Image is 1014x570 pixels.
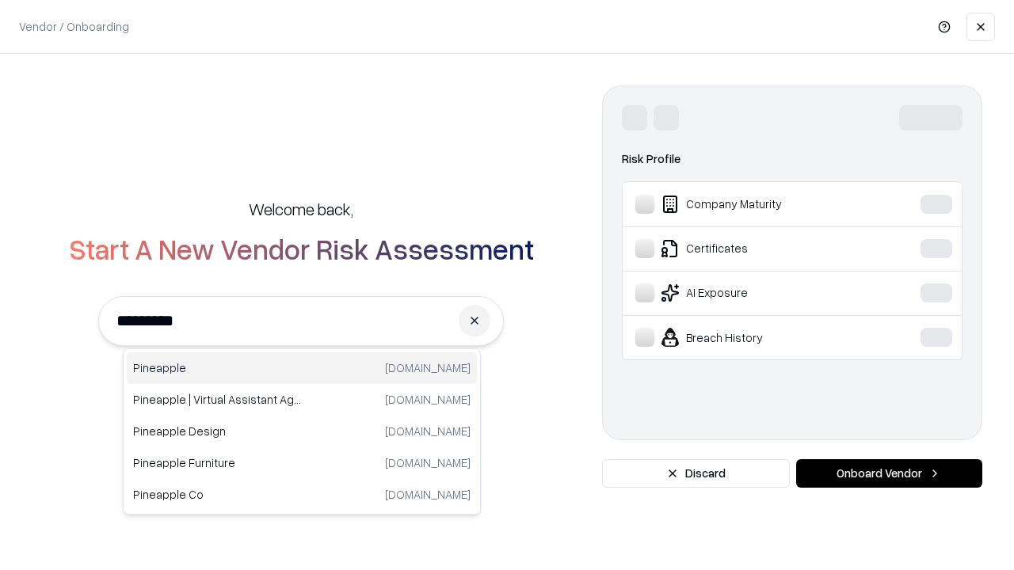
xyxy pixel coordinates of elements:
[622,150,963,169] div: Risk Profile
[385,391,471,408] p: [DOMAIN_NAME]
[133,359,302,376] p: Pineapple
[635,328,872,347] div: Breach History
[133,454,302,471] p: Pineapple Furniture
[133,391,302,408] p: Pineapple | Virtual Assistant Agency
[635,283,872,302] div: AI Exposure
[796,459,982,488] button: Onboard Vendor
[19,18,129,35] p: Vendor / Onboarding
[249,198,353,220] h5: Welcome back,
[385,454,471,471] p: [DOMAIN_NAME]
[133,423,302,439] p: Pineapple Design
[385,486,471,503] p: [DOMAIN_NAME]
[602,459,790,488] button: Discard
[385,359,471,376] p: [DOMAIN_NAME]
[69,233,534,264] h2: Start A New Vendor Risk Assessment
[635,239,872,258] div: Certificates
[133,486,302,503] p: Pineapple Co
[123,348,481,515] div: Suggestions
[635,195,872,214] div: Company Maturity
[385,423,471,439] p: [DOMAIN_NAME]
